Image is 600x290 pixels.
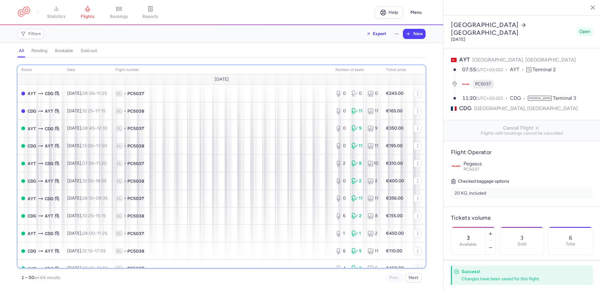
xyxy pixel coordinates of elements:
span: CDG [45,230,53,237]
span: AYT [28,230,36,237]
span: – [82,231,107,236]
div: 2 [351,178,362,184]
span: bookings [110,14,128,19]
span: 1L [115,248,123,254]
span: 1L [115,143,123,149]
div: 0 [335,125,346,132]
span: [GEOGRAPHIC_DATA], [GEOGRAPHIC_DATA] [472,57,576,63]
span: [DATE], [67,143,107,148]
time: 17:15 [95,108,105,114]
div: 1 [335,230,346,237]
div: Changes have been saved for this flight. [462,276,579,282]
span: AYT [45,108,53,115]
span: Terminal 3 [553,95,576,101]
span: PC5037 [127,195,144,201]
li: 20 KG, included [451,188,593,199]
time: 17:50 [96,143,107,148]
time: 12:10 [97,266,107,271]
time: 08:05 [82,91,94,96]
span: [DATE], [67,161,107,166]
a: reports [135,6,166,19]
span: [DATE], [67,91,107,96]
strong: €155.00 [386,213,403,218]
span: • [124,178,126,184]
span: PC5037 [463,167,479,172]
div: 11 [367,108,378,114]
time: 12:05 [82,178,93,184]
div: 11 [351,108,362,114]
div: 6 [335,248,346,254]
span: AYT [28,195,36,202]
div: 9 [351,125,362,132]
div: 8 [351,160,362,167]
button: Filters [18,29,43,39]
div: 6 [335,213,346,219]
span: – [82,248,106,254]
div: 8 [367,213,378,219]
button: Menu [407,7,426,19]
span: • [124,160,126,167]
a: Help [375,7,403,19]
th: route [18,65,63,75]
strong: €356.00 [386,196,403,201]
span: on 64 results [34,275,60,280]
span: AYT [510,66,526,73]
figure: PC airline logo [461,80,470,89]
div: 0 [335,90,346,97]
p: Pegasus [463,161,593,167]
span: [DATE], [67,231,107,236]
span: PC5037 [127,125,144,132]
span: PC5037 [127,265,144,271]
time: 12:15 [82,248,92,254]
div: 11 [367,143,378,149]
span: AYT [459,56,470,63]
time: 12:10 [97,126,107,131]
a: CitizenPlane red outlined logo [18,7,30,18]
span: AYT [45,248,53,255]
th: date [63,65,111,75]
div: 11 [367,248,378,254]
span: CDG [28,248,36,255]
a: bookings [103,6,135,19]
button: Export [362,29,390,39]
span: AYT [28,125,36,132]
span: CDG [459,105,472,112]
strong: €400.00 [386,178,404,184]
span: • [124,213,126,219]
h4: pending [31,48,47,54]
span: reports [142,14,158,19]
span: PC5038 [127,248,144,254]
span: AYT [45,212,53,219]
strong: €310.00 [386,161,403,166]
span: 1L [115,265,123,271]
div: 0 [351,90,362,97]
strong: 1 – 50 [21,275,34,280]
time: 10:25 [82,213,93,218]
span: – [82,91,107,96]
button: Next [405,273,422,282]
div: 0 [335,108,346,114]
time: 17:05 [95,248,106,254]
span: CDG [510,95,528,102]
strong: €195.00 [386,143,403,148]
span: [DATE], [67,108,105,114]
div: 0 [335,143,346,149]
span: 1L [115,195,123,201]
span: CDG [45,160,53,167]
span: Help [388,10,398,15]
div: 1 [351,230,362,237]
h4: all [19,48,24,54]
span: PC5037 [127,230,144,237]
span: 1L [115,90,123,97]
span: CDG [45,265,53,272]
span: Terminal 2 [533,67,556,72]
span: • [124,108,126,114]
div: 0 [335,178,346,184]
div: 0 [335,195,346,201]
span: 1L [115,230,123,237]
span: flights [81,14,94,19]
span: PC5037 [127,160,144,167]
th: number of seats [332,65,382,75]
span: [DATE], [67,213,106,218]
span: [MEDICAL_DATA] [528,96,552,101]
